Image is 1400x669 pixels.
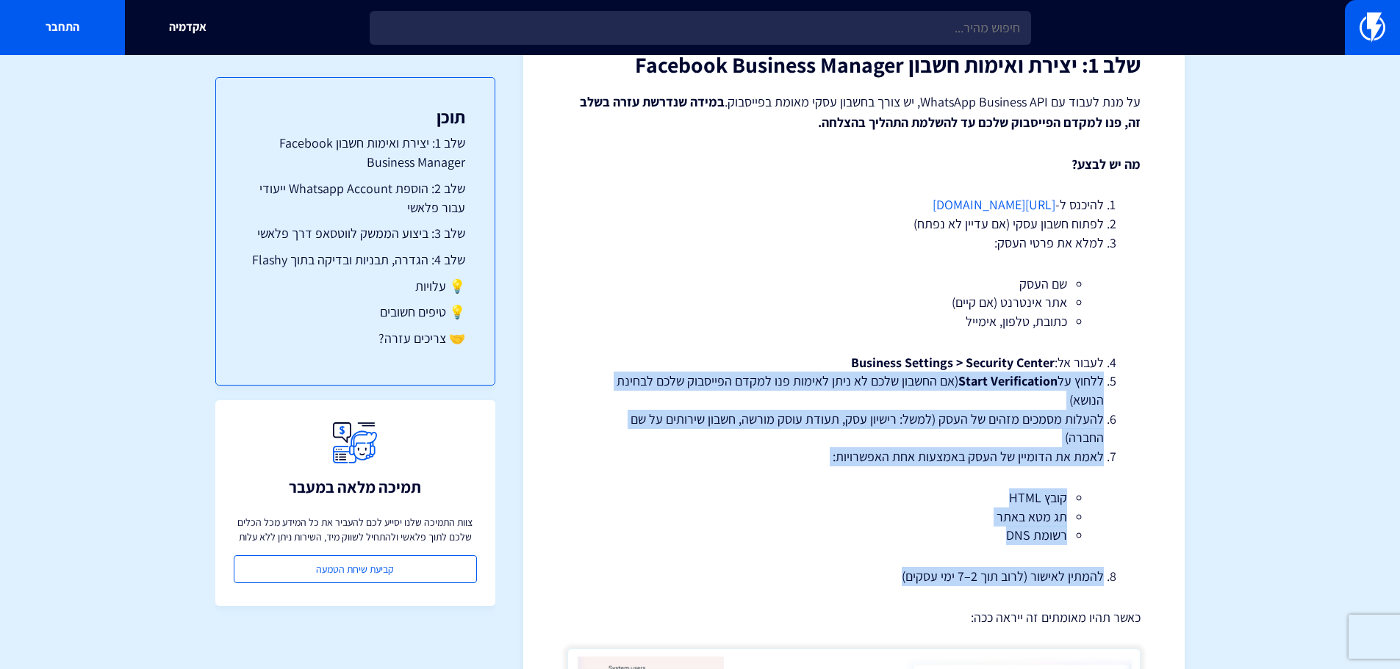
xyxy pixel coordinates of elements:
[641,526,1067,545] li: רשומת DNS
[604,372,1104,409] li: ללחוץ על (אם החשבון שלכם לא ניתן לאימות פנו למקדם הפייסבוק שלכם לבחינת הנושא)
[234,555,477,583] a: קביעת שיחת הטמעה
[604,234,1104,331] li: למלא את פרטי העסק:
[851,354,1055,371] strong: Business Settings > Security Center
[289,478,421,496] h3: תמיכה מלאה במעבר
[245,303,465,322] a: 💡 טיפים חשובים
[933,196,1055,213] a: [URL][DOMAIN_NAME]
[604,447,1104,545] li: לאמת את הדומיין של העסק באמצעות אחת האפשרויות:
[567,53,1141,77] h2: שלב 1: יצירת ואימות חשבון Facebook Business Manager
[245,107,465,126] h3: תוכן
[604,214,1104,234] li: לפתוח חשבון עסקי (אם עדיין לא נפתח)
[604,410,1104,447] li: להעלות מסמכים מזהים של העסק (למשל: רישיון עסק, תעודת עוסק מורשה, חשבון שירותים על שם החברה)
[245,224,465,243] a: שלב 3: ביצוע הממשק לווטסאפ דרך פלאשי
[641,275,1067,294] li: שם העסק
[641,488,1067,507] li: קובץ HTML
[958,372,1058,389] strong: Start Verification
[245,277,465,296] a: 💡 עלויות
[245,179,465,217] a: שלב 2: הוספת Whatsapp Account ייעודי עבור פלאשי
[641,312,1067,331] li: כתובת, טלפון, אימייל
[370,11,1031,45] input: חיפוש מהיר...
[604,567,1104,586] li: להמתין לאישור (לרוב תוך 2–7 ימי עסקים)
[641,293,1067,312] li: אתר אינטרנט (אם קיים)
[604,353,1104,372] li: לעבור אל:
[234,515,477,544] p: צוות התמיכה שלנו יסייע לכם להעביר את כל המידע מכל הכלים שלכם לתוך פלאשי ולהתחיל לשווק מיד, השירות...
[604,195,1104,214] li: להיכנס ל-
[1071,156,1141,173] strong: מה יש לבצע?
[580,93,1141,131] strong: במידה שנדרשת עזרה בשלב זה, פנו למקדם הפייסבוק שלכם עד להשלמת התהליך בהצלחה.
[567,92,1141,133] p: על מנת לעבוד עם WhatsApp Business API, יש צורך בחשבון עסקי מאומת בפייסבוק.
[245,250,465,270] a: שלב 4: הגדרה, תבניות ובדיקה בתוך Flashy
[245,134,465,171] a: שלב 1: יצירת ואימות חשבון Facebook Business Manager
[567,608,1141,627] p: כאשר תהיו מאומתים זה ייראה ככה:
[245,329,465,348] a: 🤝 צריכים עזרה?
[641,507,1067,527] li: תג מטא באתר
